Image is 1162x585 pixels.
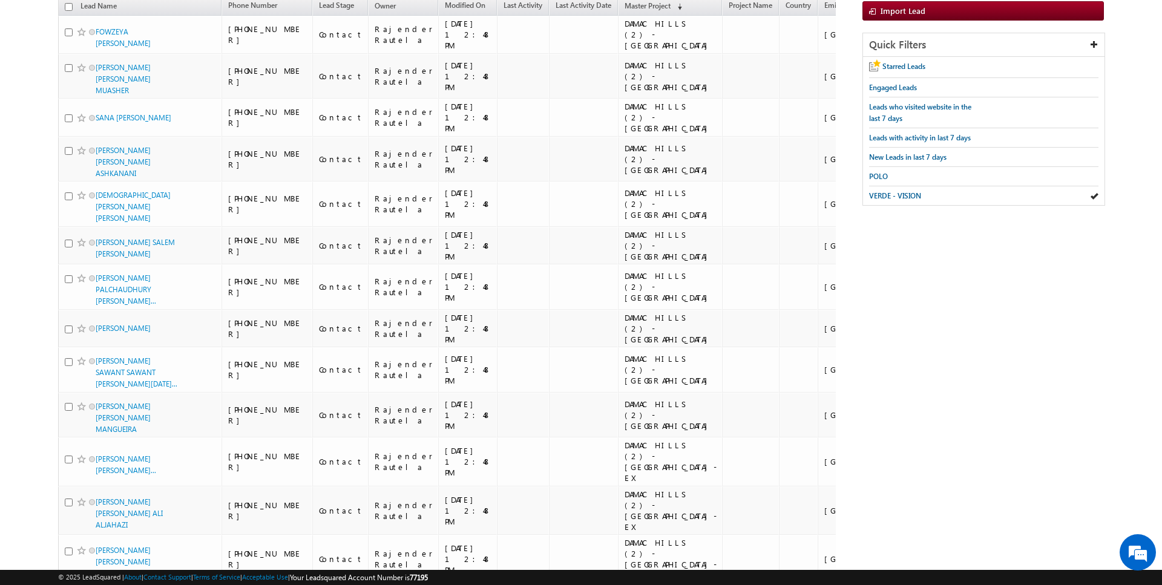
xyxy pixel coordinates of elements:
[625,60,717,93] div: DAMAC HILLS (2) - [GEOGRAPHIC_DATA]
[445,353,491,386] div: [DATE] 12:48 PM
[375,235,433,257] div: Rajender Rautela
[21,64,51,79] img: d_60004797649_company_0_60004797649
[375,500,433,521] div: Rajender Rautela
[824,554,913,564] div: [GEOGRAPHIC_DATA]
[375,24,433,45] div: Rajender Rautela
[96,497,163,529] a: [PERSON_NAME] [PERSON_NAME] ALI ALJAHAZI
[863,33,1105,57] div: Quick Filters
[824,364,913,375] div: [GEOGRAPHIC_DATA]
[199,6,228,35] div: Minimize live chat window
[625,399,717,431] div: DAMAC HILLS (2) - [GEOGRAPHIC_DATA]
[193,573,240,581] a: Terms of Service
[290,573,428,582] span: Your Leadsquared Account Number is
[375,318,433,339] div: Rajender Rautela
[96,454,156,475] a: [PERSON_NAME] [PERSON_NAME]...
[96,146,151,178] a: [PERSON_NAME] [PERSON_NAME] ASHKANANI
[319,112,363,123] div: Contact
[869,133,971,142] span: Leads with activity in last 7 days
[445,60,491,93] div: [DATE] 12:48 PM
[96,356,177,388] a: [PERSON_NAME] SAWANT SAWANT [PERSON_NAME][DATE]...
[625,143,717,175] div: DAMAC HILLS (2) - [GEOGRAPHIC_DATA]
[729,1,772,10] span: Project Name
[228,318,307,339] div: [PHONE_NUMBER]
[375,276,433,298] div: Rajender Rautela
[165,373,220,389] em: Start Chat
[445,1,485,10] span: Modified On
[65,3,73,11] input: Check all records
[445,101,491,134] div: [DATE] 12:48 PM
[228,148,307,170] div: [PHONE_NUMBER]
[824,240,913,251] div: [GEOGRAPHIC_DATA]
[124,573,142,581] a: About
[58,572,428,583] span: © 2025 LeadSquared | | | | |
[228,359,307,381] div: [PHONE_NUMBER]
[882,62,925,71] span: Starred Leads
[375,1,396,10] span: Owner
[445,494,491,527] div: [DATE] 12:48 PM
[96,402,151,434] a: [PERSON_NAME] [PERSON_NAME] MANGUEIRA
[625,1,671,10] span: Master Project
[786,1,811,10] span: Country
[228,548,307,570] div: [PHONE_NUMBER]
[824,29,913,40] div: [GEOGRAPHIC_DATA]
[375,359,433,381] div: Rajender Rautela
[375,451,433,472] div: Rajender Rautela
[625,270,717,303] div: DAMAC HILLS (2) - [GEOGRAPHIC_DATA]
[228,24,307,45] div: [PHONE_NUMBER]
[375,404,433,426] div: Rajender Rautela
[445,399,491,431] div: [DATE] 12:48 PM
[824,154,913,165] div: [GEOGRAPHIC_DATA]
[824,71,913,82] div: [GEOGRAPHIC_DATA]
[824,505,913,516] div: [GEOGRAPHIC_DATA]
[63,64,203,79] div: Chat with us now
[319,456,363,467] div: Contact
[824,323,913,334] div: [GEOGRAPHIC_DATA]
[869,172,888,181] span: POLO
[96,113,171,122] a: SANA [PERSON_NAME]
[319,323,363,334] div: Contact
[869,152,947,162] span: New Leads in last 7 days
[375,65,433,87] div: Rajender Rautela
[625,537,717,581] div: DAMAC HILLS (2) - [GEOGRAPHIC_DATA]-EX
[625,188,717,220] div: DAMAC HILLS (2) - [GEOGRAPHIC_DATA]
[869,102,971,123] span: Leads who visited website in the last 7 days
[228,276,307,298] div: [PHONE_NUMBER]
[228,1,277,10] span: Phone Number
[375,193,433,215] div: Rajender Rautela
[672,2,682,11] span: (sorted descending)
[625,440,717,483] div: DAMAC HILLS (2) - [GEOGRAPHIC_DATA]-EX
[625,18,717,51] div: DAMAC HILLS (2) - [GEOGRAPHIC_DATA]
[319,240,363,251] div: Contact
[319,71,363,82] div: Contact
[319,1,354,10] span: Lead Stage
[228,193,307,215] div: [PHONE_NUMBER]
[869,191,921,200] span: VERDE - VISION
[445,312,491,345] div: [DATE] 12:48 PM
[445,18,491,51] div: [DATE] 12:48 PM
[319,554,363,564] div: Contact
[228,235,307,257] div: [PHONE_NUMBER]
[824,456,913,467] div: [GEOGRAPHIC_DATA]
[228,451,307,472] div: [PHONE_NUMBER]
[445,229,491,262] div: [DATE] 12:48 PM
[445,188,491,220] div: [DATE] 12:48 PM
[242,573,288,581] a: Acceptable Use
[625,101,717,134] div: DAMAC HILLS (2) - [GEOGRAPHIC_DATA]
[410,573,428,582] span: 77195
[96,324,151,333] a: [PERSON_NAME]
[143,573,191,581] a: Contact Support
[625,312,717,345] div: DAMAC HILLS (2) - [GEOGRAPHIC_DATA]
[625,229,717,262] div: DAMAC HILLS (2) - [GEOGRAPHIC_DATA]
[824,410,913,420] div: [GEOGRAPHIC_DATA]
[96,273,156,306] a: [PERSON_NAME] PALCHAUDHURY [PERSON_NAME]...
[319,29,363,40] div: Contact
[881,5,925,16] span: Import Lead
[375,548,433,570] div: Rajender Rautela
[96,27,151,48] a: FOWZEYA [PERSON_NAME]
[824,198,913,209] div: [GEOGRAPHIC_DATA]
[319,154,363,165] div: Contact
[228,65,307,87] div: [PHONE_NUMBER]
[824,112,913,123] div: [GEOGRAPHIC_DATA]
[445,143,491,175] div: [DATE] 12:48 PM
[375,148,433,170] div: Rajender Rautela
